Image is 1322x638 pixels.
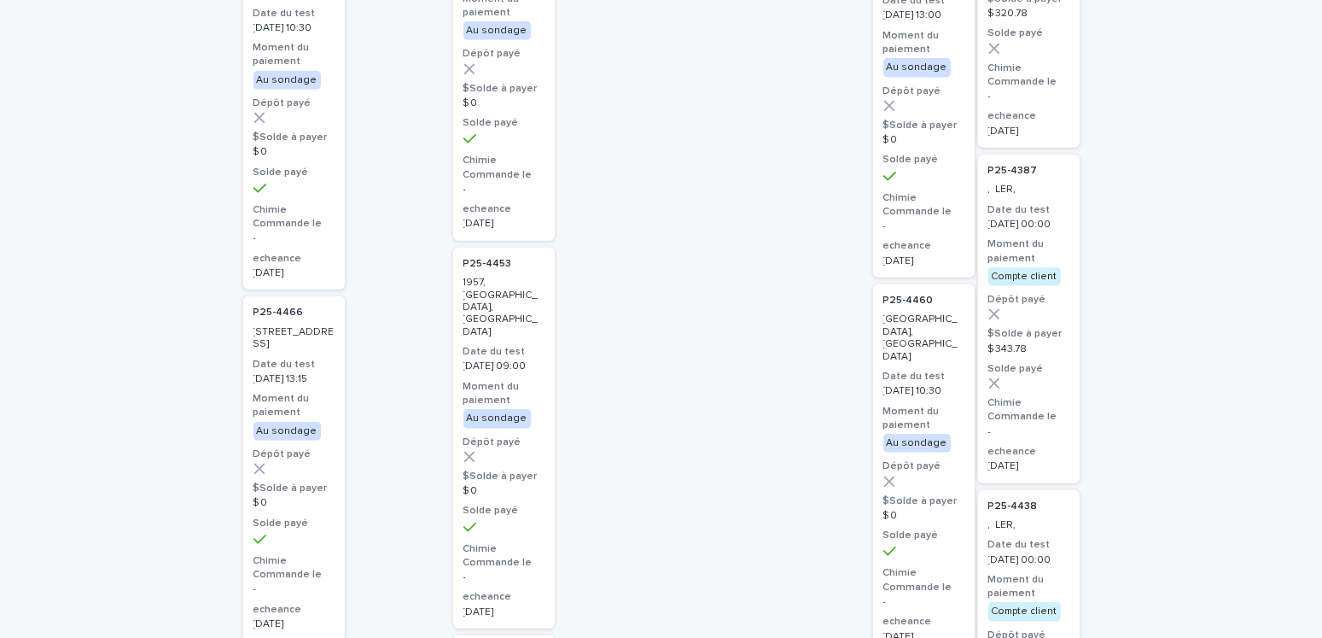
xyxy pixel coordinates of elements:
p: $ 343.78 [988,343,1069,355]
p: $ 0 [463,97,545,109]
a: P25-4453 1957, [GEOGRAPHIC_DATA], [GEOGRAPHIC_DATA]Date du test[DATE] 09:00Moment du paiementAu s... [453,248,555,629]
div: Compte client [988,602,1061,621]
p: P25-4460 [883,295,934,307]
h3: Date du test [883,370,964,383]
div: Au sondage [463,409,531,428]
h3: echeance [988,445,1069,459]
p: , LER, [988,519,1069,531]
p: [DATE] 00:00 [988,554,1069,566]
p: - [253,583,335,595]
p: - [253,232,335,244]
h3: Dépôt payé [883,85,964,98]
h3: Moment du paiement [883,405,964,432]
h3: Dépôt payé [988,293,1069,307]
p: [DATE] [883,255,964,267]
h3: $Solde à payer [463,470,545,483]
h3: Solde payé [883,529,964,542]
h3: Moment du paiement [253,392,335,419]
h3: Dépôt payé [463,436,545,449]
h3: $Solde à payer [463,82,545,96]
h3: Date du test [463,345,545,359]
h3: echeance [253,603,335,617]
h3: $Solde à payer [253,131,335,144]
h3: echeance [988,109,1069,123]
p: [DATE] 13:00 [883,9,964,21]
h3: $Solde à payer [883,495,964,508]
h3: Moment du paiement [253,41,335,68]
h3: Chimie Commande le [463,154,545,181]
p: 1957, [GEOGRAPHIC_DATA], [GEOGRAPHIC_DATA] [463,277,545,338]
p: $ 0 [253,146,335,158]
p: [DATE] [463,218,545,230]
p: P25-4438 [988,500,1038,512]
p: $ 0 [463,485,545,497]
p: P25-4453 [463,258,512,270]
h3: Solde payé [988,362,1069,376]
p: $ 0 [883,510,964,522]
h3: Solde payé [253,166,335,179]
p: - [988,426,1069,438]
div: Au sondage [883,434,951,453]
h3: $Solde à payer [988,327,1069,341]
p: $ 0 [253,497,335,509]
h3: Chimie Commande le [463,542,545,570]
a: P25-4387 , LER,Date du test[DATE] 00:00Moment du paiementCompte clientDépôt payé$Solde à payer$ 3... [978,155,1080,483]
h3: Date du test [253,358,335,372]
h3: echeance [883,615,964,629]
p: - [883,596,964,608]
h3: Date du test [988,203,1069,217]
h3: Solde payé [988,26,1069,40]
p: P25-4466 [253,307,304,319]
h3: echeance [883,239,964,253]
h3: echeance [253,252,335,266]
p: [DATE] 00:00 [988,219,1069,231]
p: - [463,184,545,196]
div: Au sondage [883,58,951,77]
div: Compte client [988,267,1061,286]
h3: Moment du paiement [988,237,1069,265]
p: $ 0 [883,134,964,146]
h3: Chimie Commande le [253,554,335,582]
p: P25-4387 [988,165,1038,177]
h3: echeance [463,202,545,216]
div: Au sondage [463,21,531,40]
p: [DATE] [463,606,545,618]
h3: Moment du paiement [883,29,964,56]
h3: echeance [463,590,545,604]
h3: Dépôt payé [253,97,335,110]
h3: Chimie Commande le [883,191,964,219]
p: , LER, [988,184,1069,196]
h3: Dépôt payé [883,459,964,473]
h3: Chimie Commande le [988,396,1069,424]
p: [STREET_ADDRESS] [253,326,335,351]
p: [DATE] [253,618,335,630]
p: $ 320.78 [988,8,1069,20]
p: [DATE] [988,460,1069,472]
p: [DATE] 10:30 [883,385,964,397]
h3: $Solde à payer [253,482,335,495]
h3: Date du test [253,7,335,20]
p: - [883,220,964,232]
h3: Chimie Commande le [988,61,1069,89]
p: [DATE] [988,126,1069,138]
p: [DATE] 10:30 [253,22,335,34]
h3: Solde payé [883,153,964,167]
p: - [988,91,1069,102]
p: [GEOGRAPHIC_DATA], [GEOGRAPHIC_DATA] [883,313,964,363]
h3: Solde payé [253,517,335,530]
h3: Solde payé [463,504,545,518]
h3: Date du test [988,538,1069,552]
h3: Dépôt payé [253,448,335,461]
h3: Dépôt payé [463,47,545,61]
h3: Chimie Commande le [253,203,335,231]
p: [DATE] 13:15 [253,373,335,385]
div: Au sondage [253,422,321,441]
h3: $Solde à payer [883,119,964,132]
h3: Chimie Commande le [883,566,964,594]
div: Au sondage [253,71,321,90]
h3: Moment du paiement [463,380,545,407]
p: [DATE] [253,267,335,279]
h3: Moment du paiement [988,573,1069,600]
